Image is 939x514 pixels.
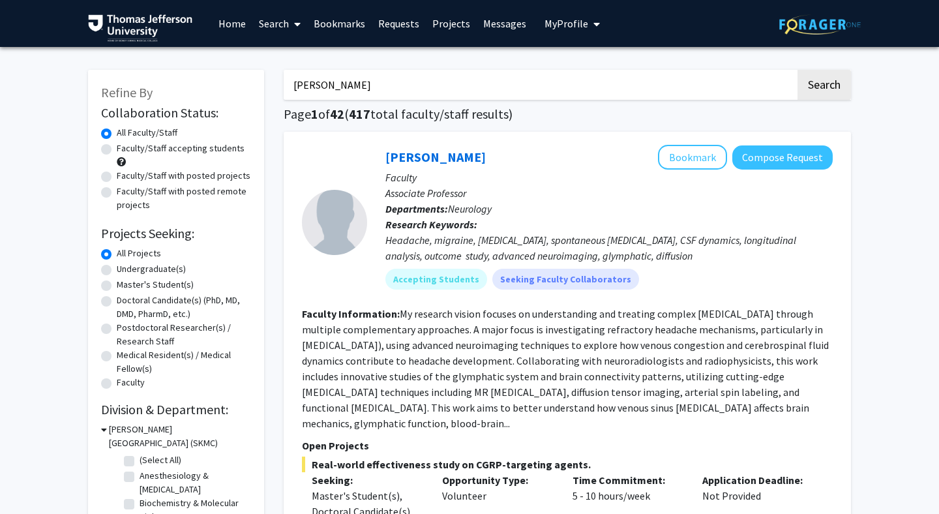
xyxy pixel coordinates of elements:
a: Home [212,1,252,46]
input: Search Keywords [284,70,796,100]
span: Neurology [448,202,492,215]
p: Seeking: [312,472,423,488]
b: Faculty Information: [302,307,400,320]
img: ForagerOne Logo [779,14,861,35]
p: Application Deadline: [702,472,813,488]
a: [PERSON_NAME] [385,149,486,165]
iframe: Chat [884,455,929,504]
label: Faculty [117,376,145,389]
span: 417 [349,106,370,122]
a: Search [252,1,307,46]
img: Thomas Jefferson University Logo [88,14,192,42]
label: Undergraduate(s) [117,262,186,276]
label: Faculty/Staff with posted projects [117,169,250,183]
p: Time Commitment: [573,472,683,488]
a: Requests [372,1,426,46]
b: Departments: [385,202,448,215]
mat-chip: Seeking Faculty Collaborators [492,269,639,290]
button: Search [797,70,851,100]
label: (Select All) [140,453,181,467]
label: Master's Student(s) [117,278,194,292]
label: Postdoctoral Researcher(s) / Research Staff [117,321,251,348]
b: Research Keywords: [385,218,477,231]
span: 42 [330,106,344,122]
label: Medical Resident(s) / Medical Fellow(s) [117,348,251,376]
div: Headache, migraine, [MEDICAL_DATA], spontaneous [MEDICAL_DATA], CSF dynamics, longitudinal analys... [385,232,833,264]
label: All Faculty/Staff [117,126,177,140]
span: 1 [311,106,318,122]
span: Refine By [101,84,153,100]
span: My Profile [544,17,588,30]
button: Compose Request to Hsiangkuo Yuan [732,145,833,170]
span: Real-world effectiveness study on CGRP-targeting agents. [302,457,833,472]
label: Anesthesiology & [MEDICAL_DATA] [140,469,248,496]
h2: Division & Department: [101,402,251,417]
mat-chip: Accepting Students [385,269,487,290]
h2: Projects Seeking: [101,226,251,241]
h1: Page of ( total faculty/staff results) [284,106,851,122]
label: Faculty/Staff accepting students [117,142,245,155]
button: Add Hsiangkuo Yuan to Bookmarks [658,145,727,170]
p: Opportunity Type: [442,472,553,488]
label: Faculty/Staff with posted remote projects [117,185,251,212]
p: Open Projects [302,438,833,453]
h2: Collaboration Status: [101,105,251,121]
fg-read-more: My research vision focuses on understanding and treating complex [MEDICAL_DATA] through multiple ... [302,307,829,430]
a: Bookmarks [307,1,372,46]
label: All Projects [117,247,161,260]
a: Messages [477,1,533,46]
p: Faculty [385,170,833,185]
a: Projects [426,1,477,46]
h3: [PERSON_NAME][GEOGRAPHIC_DATA] (SKMC) [109,423,251,450]
p: Associate Professor [385,185,833,201]
label: Doctoral Candidate(s) (PhD, MD, DMD, PharmD, etc.) [117,294,251,321]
